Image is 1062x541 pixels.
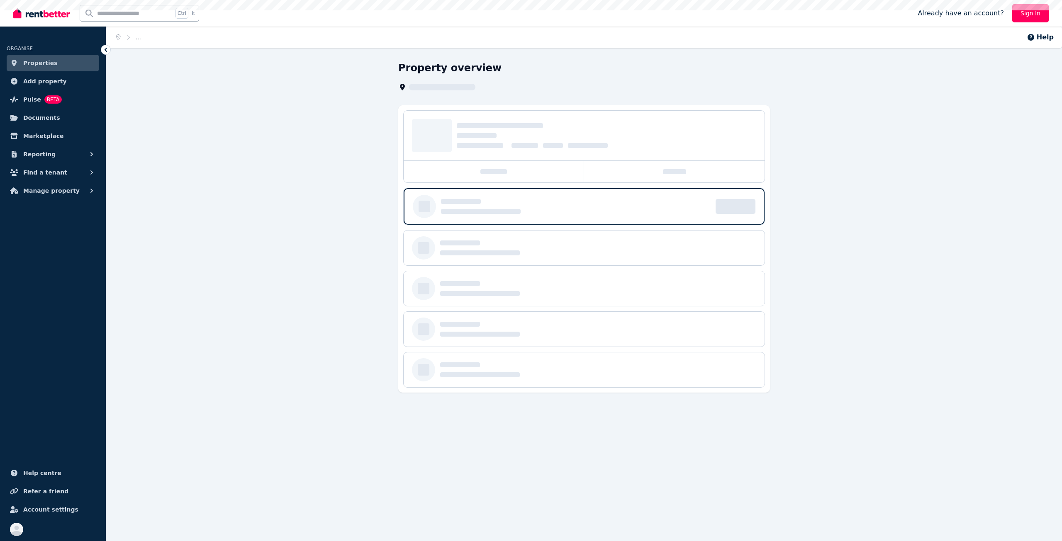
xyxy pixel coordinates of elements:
[192,10,195,17] span: k
[23,58,58,68] span: Properties
[7,164,99,181] button: Find a tenant
[7,109,99,126] a: Documents
[7,128,99,144] a: Marketplace
[7,73,99,90] a: Add property
[23,131,63,141] span: Marketplace
[7,46,33,51] span: ORGANISE
[175,8,188,19] span: Ctrl
[23,113,60,123] span: Documents
[23,76,67,86] span: Add property
[44,95,62,104] span: BETA
[23,95,41,104] span: Pulse
[7,465,99,481] a: Help centre
[106,27,151,48] nav: Breadcrumb
[1027,32,1054,42] button: Help
[23,167,67,177] span: Find a tenant
[23,505,78,514] span: Account settings
[918,8,1004,18] span: Already have an account?
[23,486,68,496] span: Refer a friend
[7,483,99,500] a: Refer a friend
[7,55,99,71] a: Properties
[23,186,80,196] span: Manage property
[398,61,502,75] h1: Property overview
[136,34,141,41] span: ...
[7,91,99,108] a: PulseBETA
[7,182,99,199] button: Manage property
[23,468,61,478] span: Help centre
[23,149,56,159] span: Reporting
[7,501,99,518] a: Account settings
[7,146,99,163] button: Reporting
[1012,4,1049,22] a: Sign In
[13,7,70,19] img: RentBetter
